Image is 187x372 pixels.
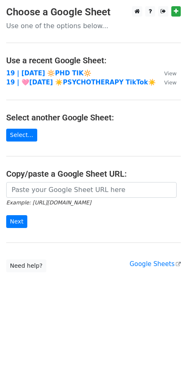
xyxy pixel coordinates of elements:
[156,70,177,77] a: View
[164,70,177,77] small: View
[6,6,181,18] h3: Choose a Google Sheet
[6,215,27,228] input: Next
[6,129,37,142] a: Select...
[6,70,91,77] a: 19 | [DATE] 🔆PHD TIK🔆
[6,259,46,272] a: Need help?
[6,182,177,198] input: Paste your Google Sheet URL here
[6,55,181,65] h4: Use a recent Google Sheet:
[156,79,177,86] a: View
[6,22,181,30] p: Use one of the options below...
[6,79,156,86] a: 19 | 🩷[DATE] ☀️PSYCHOTHERAPY TikTok☀️
[6,199,91,206] small: Example: [URL][DOMAIN_NAME]
[129,260,181,268] a: Google Sheets
[164,79,177,86] small: View
[6,113,181,122] h4: Select another Google Sheet:
[6,169,181,179] h4: Copy/paste a Google Sheet URL:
